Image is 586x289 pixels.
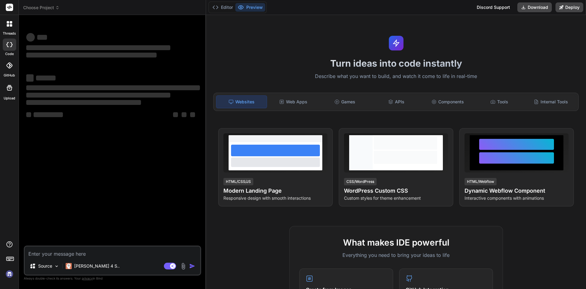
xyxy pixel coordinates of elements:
[216,95,267,108] div: Websites
[74,263,120,269] p: [PERSON_NAME] 4 S..
[210,72,582,80] p: Describe what you want to build, and watch it come to life in real-time
[423,95,473,108] div: Components
[38,263,52,269] p: Source
[26,45,170,50] span: ‌
[371,95,421,108] div: APIs
[5,51,14,57] label: code
[26,74,34,82] span: ‌
[4,73,15,78] label: GitHub
[465,178,497,185] div: HTML/Webflow
[24,276,201,281] p: Always double-check its answers. Your in Bind
[210,3,235,12] button: Editor
[26,112,31,117] span: ‌
[517,2,552,12] button: Download
[66,263,72,269] img: Claude 4 Sonnet
[344,187,448,195] h4: WordPress Custom CSS
[473,2,514,12] div: Discord Support
[235,3,265,12] button: Preview
[4,269,15,279] img: signin
[23,5,60,11] span: Choose Project
[173,112,178,117] span: ‌
[223,178,253,185] div: HTML/CSS/JS
[223,187,327,195] h4: Modern Landing Page
[26,33,35,42] span: ‌
[465,195,569,201] p: Interactive components with animations
[320,95,370,108] div: Games
[182,112,186,117] span: ‌
[26,85,200,90] span: ‌
[555,2,583,12] button: Deploy
[344,195,448,201] p: Custom styles for theme enhancement
[210,58,582,69] h1: Turn ideas into code instantly
[26,100,141,105] span: ‌
[344,178,377,185] div: CSS/WordPress
[189,263,195,269] img: icon
[26,53,157,57] span: ‌
[36,76,56,80] span: ‌
[474,95,525,108] div: Tools
[465,187,569,195] h4: Dynamic Webflow Component
[190,112,195,117] span: ‌
[34,112,63,117] span: ‌
[4,96,15,101] label: Upload
[526,95,576,108] div: Internal Tools
[299,251,493,259] p: Everything you need to bring your ideas to life
[26,93,170,98] span: ‌
[180,263,187,270] img: attachment
[82,276,93,280] span: privacy
[299,236,493,249] h2: What makes IDE powerful
[223,195,327,201] p: Responsive design with smooth interactions
[37,35,47,40] span: ‌
[268,95,319,108] div: Web Apps
[3,31,16,36] label: threads
[54,264,59,269] img: Pick Models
